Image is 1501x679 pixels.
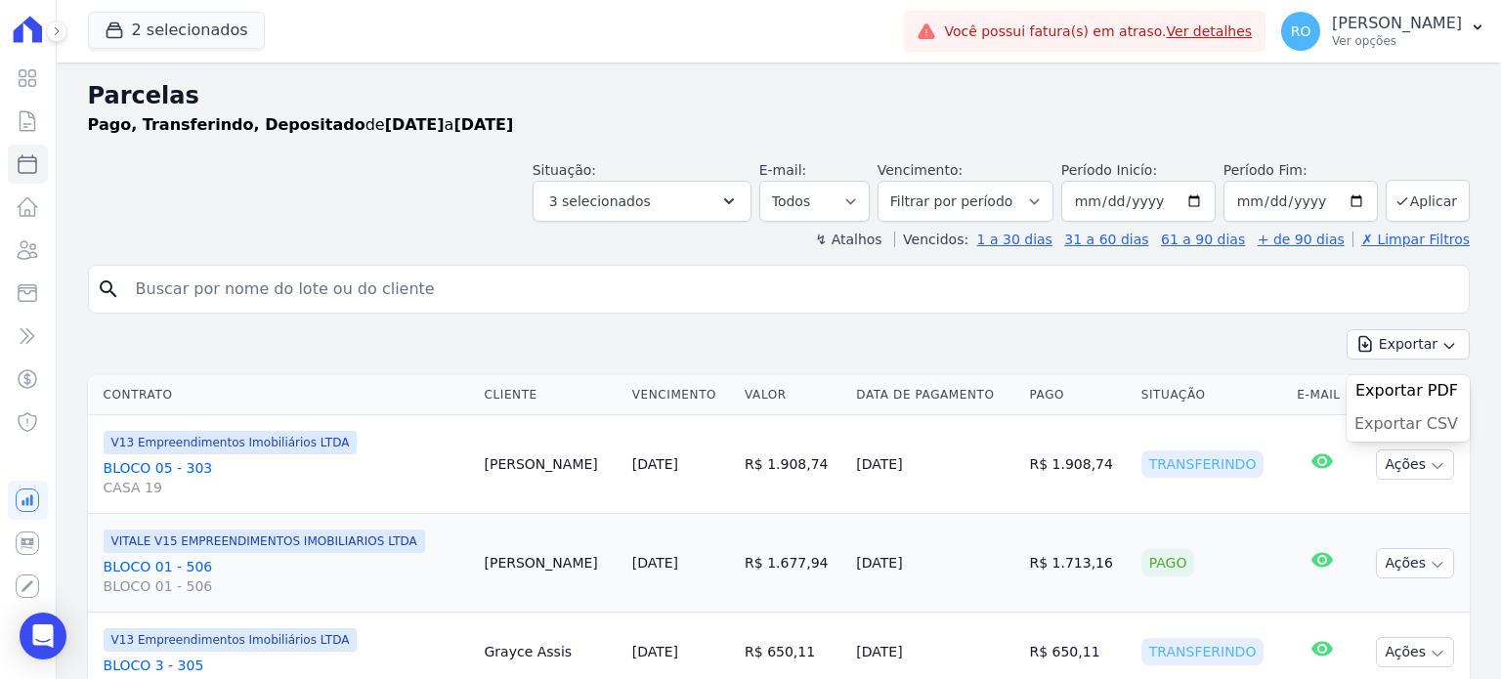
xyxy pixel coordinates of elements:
span: BLOCO 01 - 506 [104,576,469,596]
button: 3 selecionados [533,181,751,222]
label: Período Fim: [1223,160,1378,181]
strong: Pago, Transferindo, Depositado [88,115,365,134]
td: [PERSON_NAME] [476,415,623,514]
th: Data de Pagamento [848,375,1021,415]
td: R$ 1.908,74 [737,415,848,514]
p: [PERSON_NAME] [1332,14,1462,33]
a: [DATE] [632,555,678,571]
td: R$ 1.713,16 [1021,514,1133,613]
td: R$ 1.677,94 [737,514,848,613]
div: Transferindo [1141,450,1265,478]
span: V13 Empreendimentos Imobiliários LTDA [104,628,358,652]
label: Situação: [533,162,596,178]
a: 61 a 90 dias [1161,232,1245,247]
span: V13 Empreendimentos Imobiliários LTDA [104,431,358,454]
a: ✗ Limpar Filtros [1352,232,1470,247]
div: Transferindo [1141,638,1265,665]
a: + de 90 dias [1258,232,1345,247]
a: BLOCO 3 - 305 [104,656,469,675]
td: R$ 1.908,74 [1021,415,1133,514]
div: Pago [1141,549,1195,576]
td: [PERSON_NAME] [476,514,623,613]
th: Situação [1134,375,1290,415]
div: Open Intercom Messenger [20,613,66,659]
th: Vencimento [624,375,737,415]
th: Cliente [476,375,623,415]
button: RO [PERSON_NAME] Ver opções [1265,4,1501,59]
button: Ações [1376,449,1454,480]
label: E-mail: [759,162,807,178]
th: Pago [1021,375,1133,415]
button: 2 selecionados [88,12,265,49]
h2: Parcelas [88,78,1470,113]
input: Buscar por nome do lote ou do cliente [124,270,1461,309]
a: BLOCO 05 - 303CASA 19 [104,458,469,497]
label: ↯ Atalhos [815,232,881,247]
button: Aplicar [1386,180,1470,222]
span: 3 selecionados [549,190,651,213]
strong: [DATE] [453,115,513,134]
button: Ações [1376,637,1454,667]
strong: [DATE] [385,115,445,134]
th: Contrato [88,375,477,415]
a: Exportar PDF [1355,381,1462,404]
a: BLOCO 01 - 506BLOCO 01 - 506 [104,557,469,596]
span: RO [1291,24,1311,38]
span: Exportar PDF [1355,381,1458,401]
label: Vencimento: [878,162,963,178]
a: 31 a 60 dias [1064,232,1148,247]
a: Exportar CSV [1354,414,1462,438]
td: [DATE] [848,514,1021,613]
p: Ver opções [1332,33,1462,49]
span: Exportar CSV [1354,414,1458,434]
label: Vencidos: [894,232,968,247]
span: CASA 19 [104,478,469,497]
button: Ações [1376,548,1454,578]
a: [DATE] [632,644,678,659]
a: [DATE] [632,456,678,472]
span: Você possui fatura(s) em atraso. [944,21,1252,42]
p: de a [88,113,514,137]
label: Período Inicío: [1061,162,1157,178]
span: VITALE V15 EMPREENDIMENTOS IMOBILIARIOS LTDA [104,530,425,553]
td: [DATE] [848,415,1021,514]
th: Valor [737,375,848,415]
i: search [97,277,120,301]
a: 1 a 30 dias [977,232,1052,247]
button: Exportar [1347,329,1470,360]
th: E-mail [1289,375,1355,415]
a: Ver detalhes [1167,23,1253,39]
